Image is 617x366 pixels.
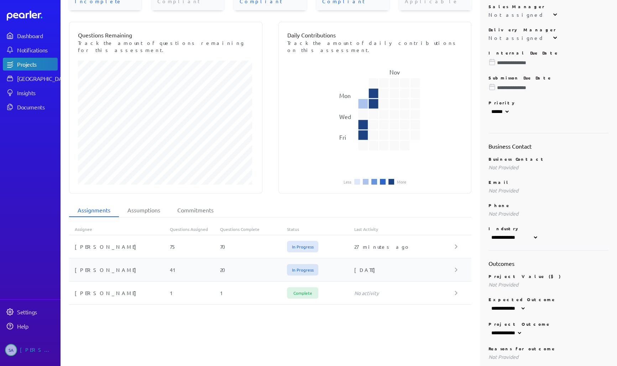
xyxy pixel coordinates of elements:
[488,59,608,66] input: Please choose a due date
[488,100,608,105] p: Priority
[488,164,518,170] span: Not Provided
[397,180,406,184] li: More
[488,75,608,81] p: Submisson Due Date
[17,103,57,110] div: Documents
[488,4,608,9] p: Sales Manager
[488,142,608,150] h2: Business Contact
[69,243,170,250] div: [PERSON_NAME]
[3,305,58,318] a: Settings
[389,68,400,76] text: Nov
[488,179,608,185] p: Email
[488,11,544,18] div: Not assigned
[287,31,463,39] p: Daily Contributions
[3,320,58,333] a: Help
[169,203,222,217] li: Commitments
[3,86,58,99] a: Insights
[220,226,287,232] div: Questions Complete
[170,226,220,232] div: Questions Assigned
[354,289,455,297] div: No activity
[170,243,220,250] div: 75
[3,341,58,359] a: SA[PERSON_NAME]
[78,31,253,39] p: Questions Remaining
[339,92,351,99] text: Mon
[220,289,287,297] div: 1
[287,226,354,232] div: Status
[69,266,170,273] div: [PERSON_NAME]
[488,50,608,56] p: Internal Due Date
[488,27,608,32] p: Delivery Manager
[488,84,608,91] input: Please choose a due date
[339,113,351,120] text: Wed
[488,321,608,327] p: Project Outcome
[3,43,58,56] a: Notifications
[339,134,346,141] text: Fri
[344,180,351,184] li: Less
[488,259,608,268] h2: Outcomes
[488,354,518,360] span: Not Provided
[3,100,58,113] a: Documents
[488,187,518,194] span: Not Provided
[69,203,119,217] li: Assignments
[488,297,608,302] p: Expected Outcome
[354,226,455,232] div: Last Activity
[78,39,253,53] p: Track the amount of questions remaining for this assessment.
[220,243,287,250] div: 70
[69,226,170,232] div: Assignee
[69,289,170,297] div: [PERSON_NAME]
[17,89,57,96] div: Insights
[488,281,518,288] span: Not Provided
[5,344,17,356] span: Steve Ackermann
[17,46,57,53] div: Notifications
[287,39,463,53] p: Track the amount of daily contributions on this assessment.
[17,61,57,68] div: Projects
[17,32,57,39] div: Dashboard
[488,346,608,351] p: Reasons for outcome
[488,34,544,41] div: Not assigned
[354,266,455,273] div: [DATE]
[220,266,287,273] div: 20
[17,323,57,330] div: Help
[3,58,58,71] a: Projects
[7,11,58,21] a: Dashboard
[354,243,455,250] div: 27 minutes ago
[3,29,58,42] a: Dashboard
[119,203,169,217] li: Assumptions
[488,273,608,279] p: Project Value ($)
[488,156,608,162] p: Business Contact
[287,264,318,275] span: In Progress
[287,287,318,299] span: Complete
[170,266,220,273] div: 41
[17,75,70,82] div: [GEOGRAPHIC_DATA]
[488,202,608,208] p: Phone
[287,241,318,252] span: In Progress
[3,72,58,85] a: [GEOGRAPHIC_DATA]
[17,308,57,315] div: Settings
[170,289,220,297] div: 1
[20,344,56,356] div: [PERSON_NAME]
[488,210,518,217] span: Not Provided
[488,226,608,231] p: Industry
